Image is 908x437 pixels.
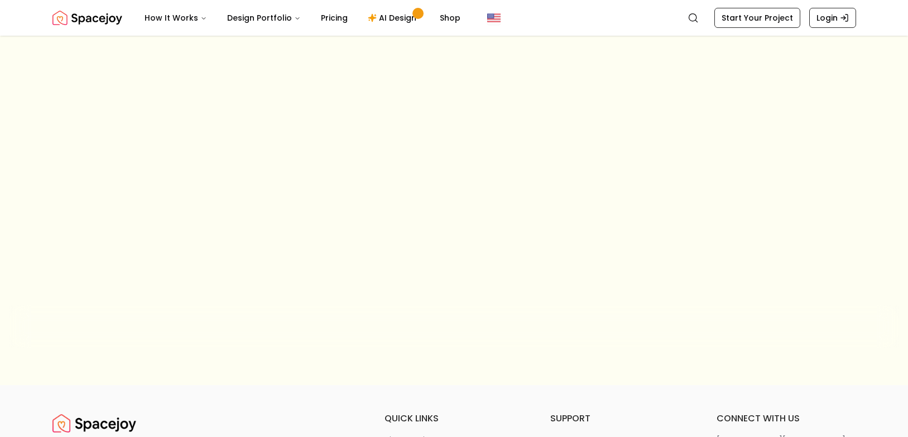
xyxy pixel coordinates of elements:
a: Shop [431,7,469,29]
h6: quick links [385,412,524,425]
img: Spacejoy Logo [52,412,136,434]
a: Spacejoy [52,412,136,434]
a: Spacejoy [52,7,122,29]
a: Login [809,8,856,28]
a: Start Your Project [714,8,800,28]
img: United States [487,11,501,25]
h6: support [550,412,690,425]
nav: Main [136,7,469,29]
h6: connect with us [717,412,856,425]
button: How It Works [136,7,216,29]
img: Spacejoy Logo [52,7,122,29]
button: Design Portfolio [218,7,310,29]
a: AI Design [359,7,429,29]
a: Pricing [312,7,357,29]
